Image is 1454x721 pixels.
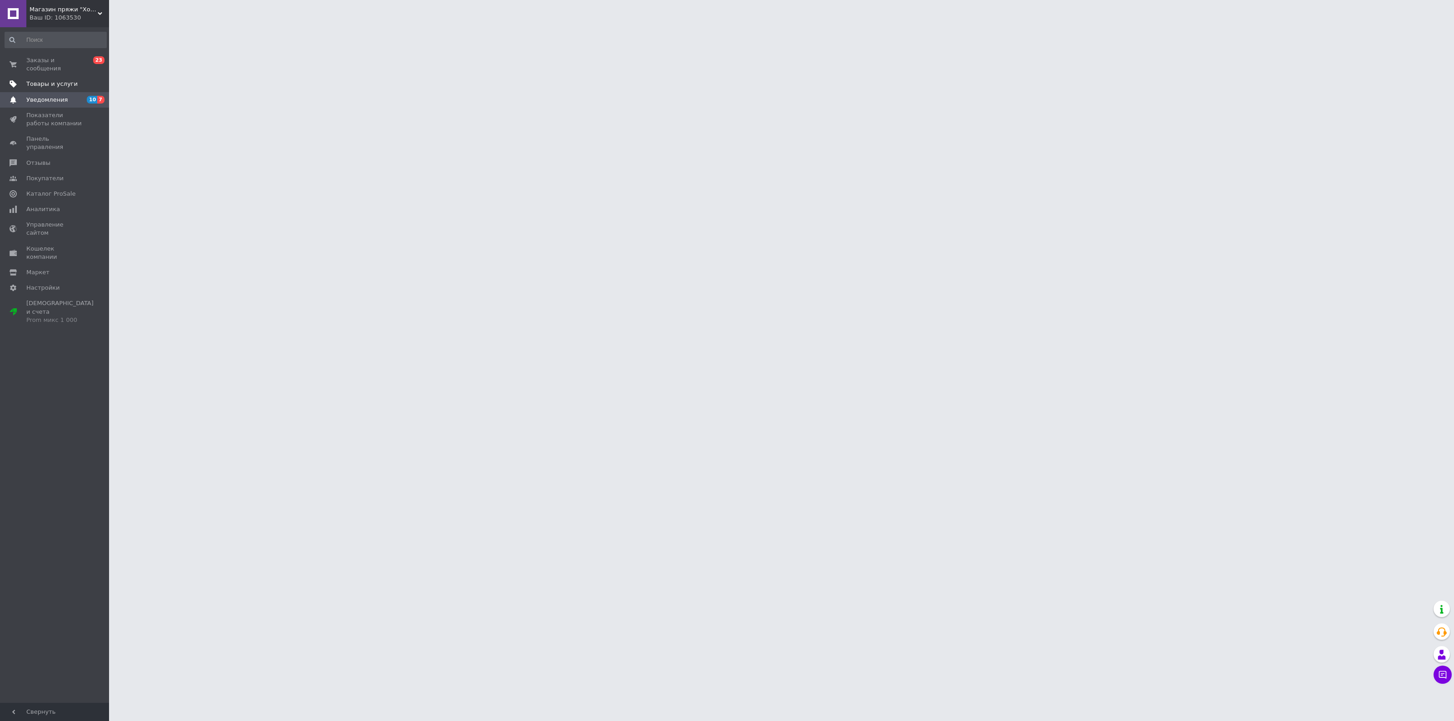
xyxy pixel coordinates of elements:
[93,56,105,64] span: 23
[30,14,109,22] div: Ваш ID: 1063530
[97,96,105,104] span: 7
[26,205,60,213] span: Аналитика
[26,111,84,128] span: Показатели работы компании
[26,56,84,73] span: Заказы и сообщения
[30,5,98,14] span: Магазин пряжи "Хомяк"
[26,159,50,167] span: Отзывы
[87,96,97,104] span: 10
[26,96,68,104] span: Уведомления
[26,221,84,237] span: Управление сайтом
[26,268,50,277] span: Маркет
[26,245,84,261] span: Кошелек компании
[26,299,94,324] span: [DEMOGRAPHIC_DATA] и счета
[26,316,94,324] div: Prom микс 1 000
[26,80,78,88] span: Товары и услуги
[26,284,60,292] span: Настройки
[5,32,107,48] input: Поиск
[26,174,64,183] span: Покупатели
[1434,666,1452,684] button: Чат с покупателем
[26,135,84,151] span: Панель управления
[26,190,75,198] span: Каталог ProSale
